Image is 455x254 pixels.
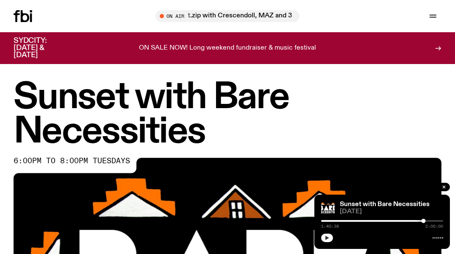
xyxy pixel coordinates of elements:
a: Sunset with Bare Necessities [340,201,430,208]
h3: SYDCITY: [DATE] & [DATE] [14,37,68,59]
button: On Airdot.zip with Crescendoll, MAZ and 3URIE [155,10,300,22]
span: 6:00pm to 8:00pm tuesdays [14,158,130,165]
img: Bare Necessities [321,201,335,215]
span: [DATE] [340,209,443,215]
p: ON SALE NOW! Long weekend fundraiser & music festival [139,45,316,52]
h1: Sunset with Bare Necessities [14,81,441,149]
span: 2:00:00 [425,224,443,229]
span: 1:40:38 [321,224,339,229]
